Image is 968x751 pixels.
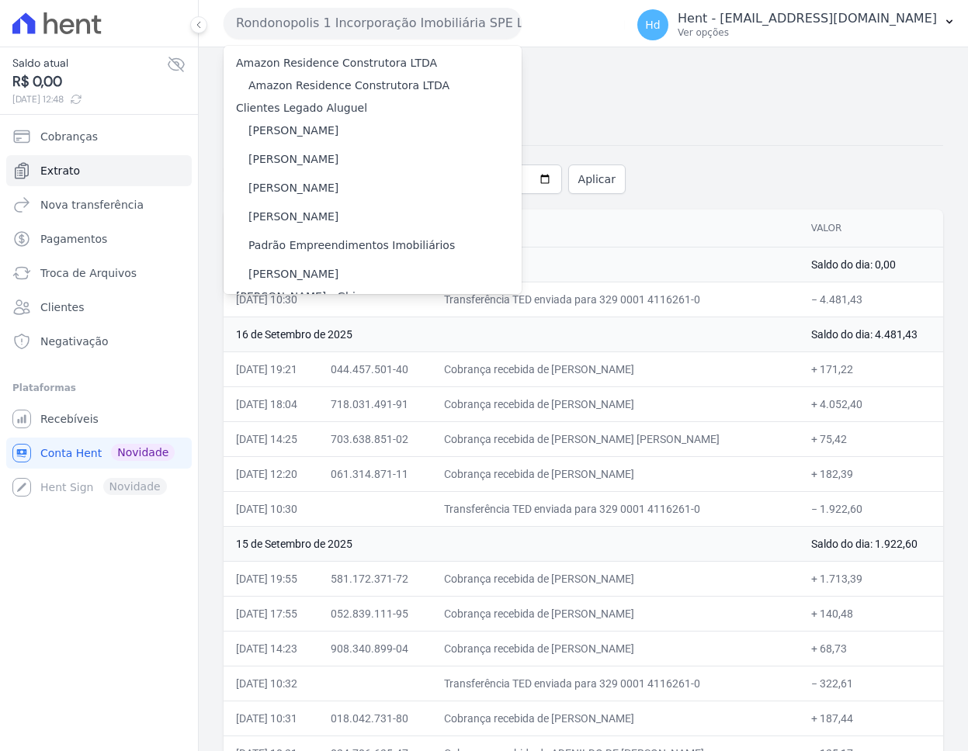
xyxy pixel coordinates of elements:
[6,403,192,434] a: Recebíveis
[432,421,799,456] td: Cobrança recebida de [PERSON_NAME] [PERSON_NAME]
[799,561,943,596] td: + 1.713,39
[318,421,431,456] td: 703.638.851-02
[318,561,431,596] td: 581.172.371-72
[224,351,318,386] td: [DATE] 19:21
[40,445,102,461] span: Conta Hent
[248,123,338,139] label: [PERSON_NAME]
[236,102,367,114] label: Clientes Legado Aluguel
[432,456,799,491] td: Cobrança recebida de [PERSON_NAME]
[432,386,799,421] td: Cobrança recebida de [PERSON_NAME]
[40,163,80,178] span: Extrato
[224,8,522,39] button: Rondonopolis 1 Incorporação Imobiliária SPE LTDA
[799,351,943,386] td: + 171,22
[799,526,943,561] td: Saldo do dia: 1.922,60
[799,631,943,666] td: + 68,73
[799,317,943,351] td: Saldo do dia: 4.481,43
[6,223,192,254] a: Pagamentos
[432,351,799,386] td: Cobrança recebida de [PERSON_NAME]
[40,129,98,144] span: Cobranças
[6,258,192,289] a: Troca de Arquivos
[799,386,943,421] td: + 4.052,40
[12,71,167,92] span: R$ 0,00
[248,266,338,282] label: [PERSON_NAME]
[432,491,799,526] td: Transferência TED enviada para 329 0001 4116261-0
[236,290,362,303] label: [PERSON_NAME] - Ghia
[432,631,799,666] td: Cobrança recebida de [PERSON_NAME]
[40,334,109,349] span: Negativação
[40,231,107,247] span: Pagamentos
[12,379,186,397] div: Plataformas
[318,386,431,421] td: 718.031.491-91
[248,237,455,254] label: Padrão Empreendimentos Imobiliários
[12,121,186,503] nav: Sidebar
[6,155,192,186] a: Extrato
[248,209,338,225] label: [PERSON_NAME]
[40,411,99,427] span: Recebíveis
[678,26,937,39] p: Ver opções
[799,701,943,735] td: + 187,44
[432,596,799,631] td: Cobrança recebida de [PERSON_NAME]
[40,299,84,315] span: Clientes
[224,491,318,526] td: [DATE] 10:30
[224,596,318,631] td: [DATE] 17:55
[224,282,318,317] td: [DATE] 10:30
[799,456,943,491] td: + 182,39
[678,11,937,26] p: Hent - [EMAIL_ADDRESS][DOMAIN_NAME]
[224,386,318,421] td: [DATE] 18:04
[248,151,338,168] label: [PERSON_NAME]
[432,666,799,701] td: Transferência TED enviada para 329 0001 4116261-0
[799,247,943,282] td: Saldo do dia: 0,00
[224,631,318,666] td: [DATE] 14:23
[224,421,318,456] td: [DATE] 14:25
[224,526,799,561] td: 15 de Setembro de 2025
[40,265,137,281] span: Troca de Arquivos
[236,57,437,69] label: Amazon Residence Construtora LTDA
[432,561,799,596] td: Cobrança recebida de [PERSON_NAME]
[224,561,318,596] td: [DATE] 19:55
[6,326,192,357] a: Negativação
[799,282,943,317] td: − 4.481,43
[318,596,431,631] td: 052.839.111-95
[6,121,192,152] a: Cobranças
[568,164,626,194] button: Aplicar
[12,55,167,71] span: Saldo atual
[799,491,943,526] td: − 1.922,60
[318,351,431,386] td: 044.457.501-40
[6,189,192,220] a: Nova transferência
[318,701,431,735] td: 018.042.731-80
[799,666,943,701] td: − 322,61
[12,92,167,106] span: [DATE] 12:48
[432,282,799,317] td: Transferência TED enviada para 329 0001 4116261-0
[799,596,943,631] td: + 140,48
[318,631,431,666] td: 908.340.899-04
[224,666,318,701] td: [DATE] 10:32
[799,209,943,247] th: Valor
[224,456,318,491] td: [DATE] 12:20
[625,3,968,47] button: Hd Hent - [EMAIL_ADDRESS][DOMAIN_NAME] Ver opções
[799,421,943,456] td: + 75,42
[6,292,192,323] a: Clientes
[40,197,144,213] span: Nova transferência
[224,701,318,735] td: [DATE] 10:31
[224,317,799,351] td: 16 de Setembro de 2025
[6,438,192,469] a: Conta Hent Novidade
[318,456,431,491] td: 061.314.871-11
[645,19,660,30] span: Hd
[248,180,338,196] label: [PERSON_NAME]
[224,60,943,95] h2: Extrato
[248,78,449,94] label: Amazon Residence Construtora LTDA
[111,444,175,461] span: Novidade
[432,209,799,247] th: Histórico
[432,701,799,735] td: Cobrança recebida de [PERSON_NAME]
